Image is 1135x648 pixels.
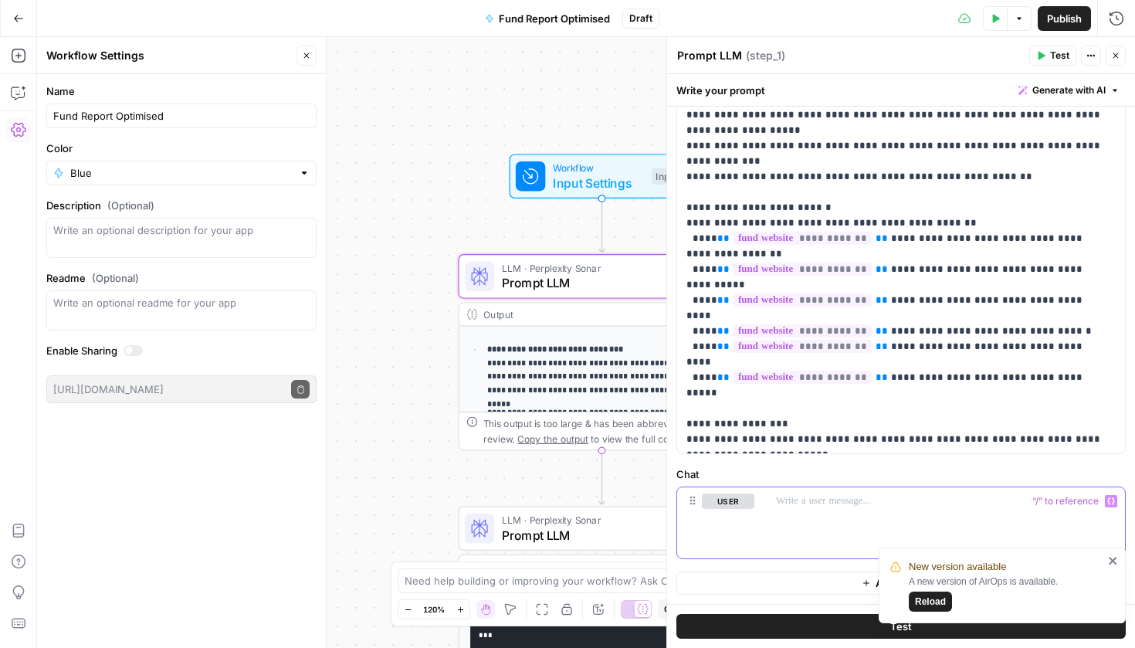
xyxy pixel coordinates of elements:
div: user [677,487,754,558]
div: A new version of AirOps is available. [909,575,1103,612]
button: Add Message [676,572,1126,595]
button: Test [676,614,1126,639]
div: Write your prompt [667,74,1135,106]
span: Publish [1047,11,1082,26]
span: LLM · Perplexity Sonar [502,513,695,528]
label: Description [46,198,317,213]
span: “/” to reference [1026,495,1105,507]
label: Readme [46,270,317,286]
span: ( step_1 ) [746,48,785,63]
div: Inputs [652,168,686,185]
button: Test [1029,46,1076,66]
g: Edge from start to step_1 [599,198,605,253]
span: Draft [629,12,652,25]
div: Output [483,307,695,321]
label: Chat [676,466,1126,482]
span: Reload [915,595,946,609]
span: (Optional) [92,270,139,286]
label: Color [46,141,317,156]
button: Fund Report Optimised [476,6,619,31]
span: LLM · Perplexity Sonar [502,260,696,275]
span: (Optional) [107,198,154,213]
div: Workflow Settings [46,48,292,63]
span: Input Settings [553,174,645,192]
label: Enable Sharing [46,343,317,358]
div: This output is too large & has been abbreviated for review. to view the full content. [483,416,737,446]
div: Output [483,559,695,574]
button: Copy [658,599,693,619]
span: Prompt LLM [502,273,696,292]
textarea: Prompt LLM [677,48,742,63]
label: Name [46,83,317,99]
input: Blue [70,165,293,181]
span: Prompt LLM [502,526,695,545]
button: Publish [1038,6,1091,31]
button: close [1108,555,1119,567]
button: Reload [909,592,952,612]
span: Copy the output [517,433,588,444]
button: user [702,494,754,509]
input: Untitled [53,108,310,124]
span: Test [1050,49,1069,63]
span: 120% [423,603,445,616]
g: Edge from step_1 to step_2 [599,450,605,504]
span: Fund Report Optimised [499,11,610,26]
span: Workflow [553,161,645,175]
button: Generate with AI [1012,80,1126,100]
span: Add Message [876,575,941,591]
span: Test [890,619,912,634]
div: WorkflowInput SettingsInputs [459,154,746,198]
span: New version available [909,559,1006,575]
span: Generate with AI [1032,83,1106,97]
